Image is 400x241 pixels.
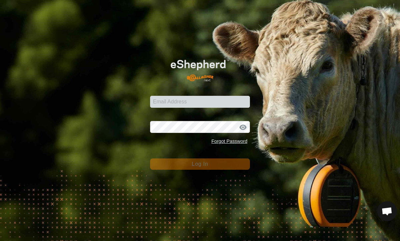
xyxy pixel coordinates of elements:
[192,161,208,167] span: Log In
[150,158,250,170] button: Log In
[150,96,250,108] input: Email Address
[160,51,240,86] img: E-shepherd Logo
[211,139,247,144] a: Forgot Password
[377,201,397,221] div: Open chat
